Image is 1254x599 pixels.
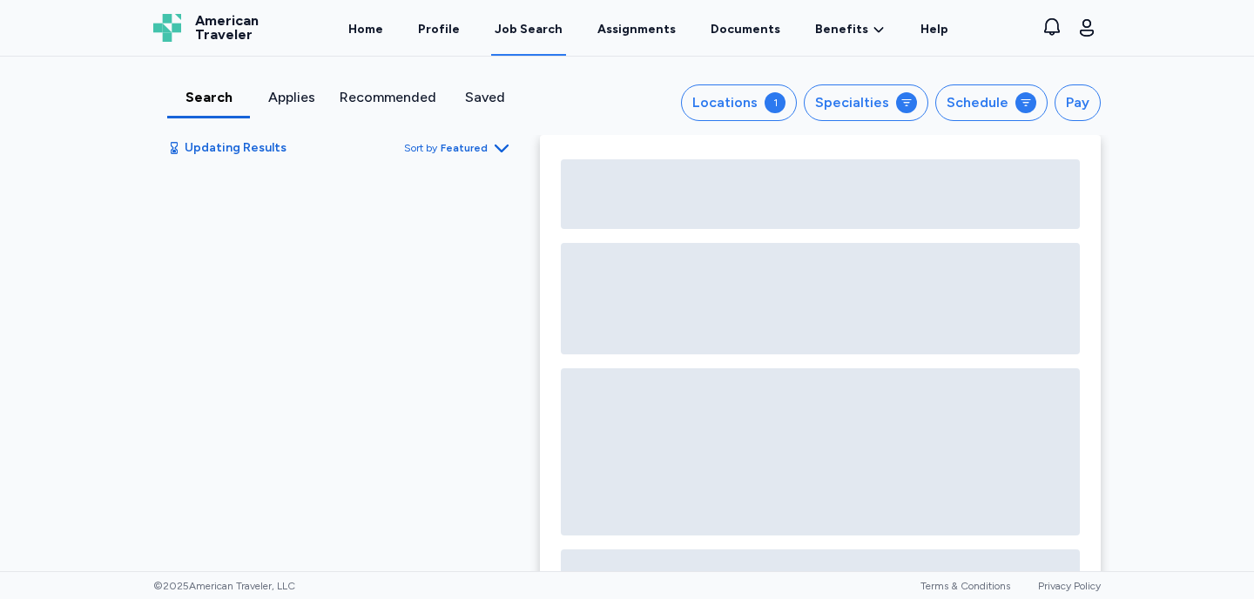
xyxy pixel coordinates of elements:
[195,14,259,42] span: American Traveler
[153,579,295,593] span: © 2025 American Traveler, LLC
[174,87,243,108] div: Search
[404,141,437,155] span: Sort by
[450,87,519,108] div: Saved
[441,141,488,155] span: Featured
[491,2,566,56] a: Job Search
[153,14,181,42] img: Logo
[495,21,563,38] div: Job Search
[1066,92,1089,113] div: Pay
[815,21,868,38] span: Benefits
[920,580,1010,592] a: Terms & Conditions
[1055,84,1101,121] button: Pay
[935,84,1048,121] button: Schedule
[404,138,512,158] button: Sort byFeatured
[815,92,889,113] div: Specialties
[692,92,758,113] div: Locations
[1038,580,1101,592] a: Privacy Policy
[185,139,287,157] span: Updating Results
[765,92,785,113] div: 1
[815,21,886,38] a: Benefits
[681,84,797,121] button: Locations1
[257,87,326,108] div: Applies
[804,84,928,121] button: Specialties
[340,87,436,108] div: Recommended
[947,92,1008,113] div: Schedule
